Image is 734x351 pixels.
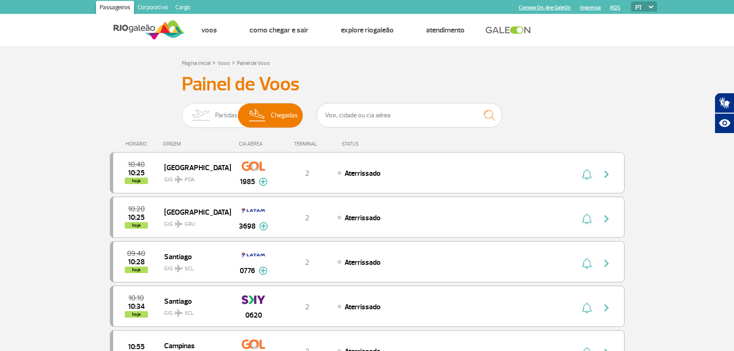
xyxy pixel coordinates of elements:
[134,1,172,16] a: Corporativo
[305,213,309,223] span: 2
[345,258,381,267] span: Aterrissado
[182,73,553,96] h3: Painel de Voos
[185,309,194,318] span: SCL
[215,103,237,128] span: Partidas
[186,103,215,128] img: slider-embarque
[128,161,145,168] span: 2025-08-28 10:40:00
[128,259,145,265] span: 2025-08-28 10:28:56
[244,103,271,128] img: slider-desembarque
[240,176,255,187] span: 1985
[341,26,394,35] a: Explore RIOgaleão
[601,302,612,313] img: seta-direita-painel-voo.svg
[113,141,163,147] div: HORÁRIO
[519,5,571,11] a: Compra On-line GaleOn
[601,213,612,224] img: seta-direita-painel-voo.svg
[601,169,612,180] img: seta-direita-painel-voo.svg
[128,303,145,310] span: 2025-08-28 10:34:00
[277,141,337,147] div: TERMINAL
[345,169,381,178] span: Aterrissado
[317,103,502,128] input: Voo, cidade ou cia aérea
[125,267,148,273] span: hoje
[305,258,309,267] span: 2
[305,169,309,178] span: 2
[582,302,592,313] img: sino-painel-voo.svg
[164,250,223,262] span: Santiago
[259,178,268,186] img: mais-info-painel-voo.svg
[715,113,734,134] button: Abrir recursos assistivos.
[249,26,308,35] a: Como chegar e sair
[345,302,381,312] span: Aterrissado
[175,309,183,317] img: destiny_airplane.svg
[580,5,601,11] a: Imprensa
[128,214,145,221] span: 2025-08-28 10:25:30
[164,171,223,184] span: GIG
[212,57,216,68] a: >
[230,141,277,147] div: CIA AÉREA
[185,220,195,229] span: GRU
[232,57,235,68] a: >
[426,26,465,35] a: Atendimento
[175,176,183,183] img: destiny_airplane.svg
[582,169,592,180] img: sino-painel-voo.svg
[172,1,194,16] a: Cargo
[305,302,309,312] span: 2
[715,93,734,113] button: Abrir tradutor de língua de sinais.
[164,260,223,273] span: GIG
[163,141,230,147] div: ORIGEM
[582,258,592,269] img: sino-painel-voo.svg
[185,176,195,184] span: POA
[128,344,145,350] span: 2025-08-28 10:55:00
[239,221,255,232] span: 3698
[237,60,270,67] a: Painel de Voos
[259,267,268,275] img: mais-info-painel-voo.svg
[127,250,145,257] span: 2025-08-28 09:40:00
[128,170,145,176] span: 2025-08-28 10:25:00
[125,178,148,184] span: hoje
[271,103,298,128] span: Chegadas
[164,206,223,218] span: [GEOGRAPHIC_DATA]
[345,213,381,223] span: Aterrissado
[125,311,148,318] span: hoje
[240,265,255,276] span: 0776
[601,258,612,269] img: seta-direita-painel-voo.svg
[164,295,223,307] span: Santiago
[182,60,211,67] a: Página Inicial
[217,60,230,67] a: Voos
[125,222,148,229] span: hoje
[201,26,217,35] a: Voos
[610,5,620,11] a: RQS
[128,295,144,301] span: 2025-08-28 10:10:00
[185,265,194,273] span: SCL
[164,304,223,318] span: GIG
[582,213,592,224] img: sino-painel-voo.svg
[96,1,134,16] a: Passageiros
[128,206,145,212] span: 2025-08-28 10:20:00
[164,215,223,229] span: GIG
[175,220,183,228] img: destiny_airplane.svg
[259,222,268,230] img: mais-info-painel-voo.svg
[175,265,183,272] img: destiny_airplane.svg
[715,93,734,134] div: Plugin de acessibilidade da Hand Talk.
[337,141,413,147] div: STATUS
[245,310,262,321] span: 0620
[164,161,223,173] span: [GEOGRAPHIC_DATA]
